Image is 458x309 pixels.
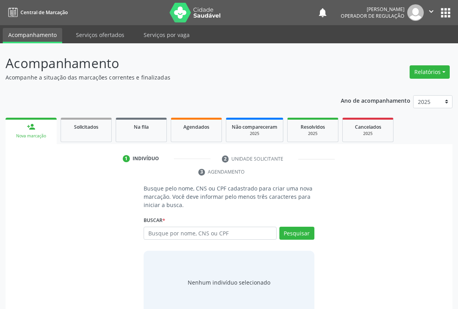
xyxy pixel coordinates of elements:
[355,124,381,130] span: Cancelados
[144,215,165,227] label: Buscar
[27,122,35,131] div: person_add
[232,124,277,130] span: Não compareceram
[74,124,98,130] span: Solicitados
[144,227,277,240] input: Busque por nome, CNS ou CPF
[144,184,314,209] p: Busque pelo nome, CNS ou CPF cadastrado para criar uma nova marcação. Você deve informar pelo men...
[134,124,149,130] span: Na fila
[439,6,452,20] button: apps
[123,155,130,162] div: 1
[133,155,159,162] div: Indivíduo
[341,6,404,13] div: [PERSON_NAME]
[3,28,62,43] a: Acompanhamento
[138,28,195,42] a: Serviços por vaga
[6,6,68,19] a: Central de Marcação
[424,4,439,21] button: 
[6,54,318,73] p: Acompanhamento
[20,9,68,16] span: Central de Marcação
[341,13,404,19] span: Operador de regulação
[341,95,410,105] p: Ano de acompanhamento
[279,227,314,240] button: Pesquisar
[70,28,130,42] a: Serviços ofertados
[348,131,388,137] div: 2025
[6,73,318,81] p: Acompanhe a situação das marcações correntes e finalizadas
[11,133,51,139] div: Nova marcação
[232,131,277,137] div: 2025
[427,7,436,16] i: 
[410,65,450,79] button: Relatórios
[407,4,424,21] img: img
[317,7,328,18] button: notifications
[293,131,332,137] div: 2025
[301,124,325,130] span: Resolvidos
[188,278,270,287] div: Nenhum indivíduo selecionado
[183,124,209,130] span: Agendados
